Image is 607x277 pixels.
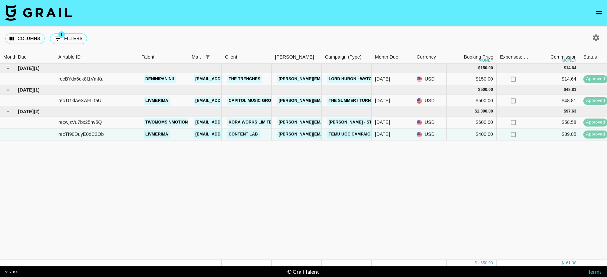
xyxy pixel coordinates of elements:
div: Client [222,51,272,64]
div: $ [478,87,481,93]
div: Sep '25 [375,119,390,126]
div: Booker [272,51,322,64]
button: hide children [3,85,13,95]
div: USD [413,129,447,140]
div: $400.00 [447,129,497,140]
div: $ [475,260,477,266]
div: 150.00 [480,65,493,71]
img: Grail Talent [5,5,72,21]
div: Currency [413,51,447,64]
div: [PERSON_NAME] [275,51,314,64]
div: $600.00 [447,117,497,129]
div: recwjzVu7bx25nv5Q [58,119,102,126]
span: [DATE] [18,108,34,115]
a: KORA WORKS LIMITED [227,118,276,127]
div: recBYdx6dk8f1VmKu [58,76,104,82]
div: Currency [417,51,436,64]
div: 500.00 [480,87,493,93]
a: [PERSON_NAME][EMAIL_ADDRESS][DOMAIN_NAME] [277,97,386,105]
div: $58.58 [530,117,580,129]
div: 1,650.00 [477,260,493,266]
div: $ [562,260,564,266]
span: 1 [58,31,65,38]
button: hide children [3,107,13,116]
div: Airtable ID [58,51,81,64]
span: ( 1 ) [34,87,40,93]
div: Expenses: Remove Commission? [497,51,530,64]
a: [EMAIL_ADDRESS][PERSON_NAME][DOMAIN_NAME] [194,75,302,83]
a: [EMAIL_ADDRESS][PERSON_NAME][DOMAIN_NAME] [194,130,302,138]
div: money [562,58,577,62]
a: Temu UGC campaign for [DEMOGRAPHIC_DATA] [327,130,433,138]
div: Month Due [375,51,398,64]
div: money [478,58,493,62]
div: v 1.7.100 [5,270,18,274]
div: $48.81 [530,95,580,107]
div: © Grail Talent [287,268,319,275]
a: Content Lab [227,130,260,138]
div: Manager [192,51,203,64]
a: The Trenches [227,75,262,83]
div: USD [413,117,447,129]
div: Month Due [372,51,413,64]
div: 48.81 [566,87,576,93]
a: Capitol Music Group [227,97,278,105]
a: [PERSON_NAME][EMAIL_ADDRESS][DOMAIN_NAME] [277,118,386,127]
div: Aug '25 [375,97,390,104]
div: $ [564,109,566,114]
div: Talent [138,51,188,64]
a: [PERSON_NAME][EMAIL_ADDRESS][DOMAIN_NAME] [277,130,386,138]
a: twomomsinmotion [144,118,190,127]
a: Lord Huron - Watch Me Go [327,75,391,83]
a: [PERSON_NAME][EMAIL_ADDRESS][DOMAIN_NAME] [277,75,386,83]
div: Sep '25 [375,131,390,138]
a: deninipaninii [144,75,176,83]
div: recTI90DuyE0dC3Ob [58,131,104,138]
span: [DATE] [18,87,34,93]
span: [DATE] [18,65,34,72]
button: Show filters [50,33,87,44]
button: hide children [3,64,13,73]
div: Booking Price [464,51,493,64]
div: USD [413,95,447,107]
div: $ [478,65,481,71]
button: open drawer [592,7,606,20]
div: $39.05 [530,129,580,140]
div: Airtable ID [55,51,138,64]
div: Campaign (Type) [325,51,362,64]
div: Month Due [3,51,27,64]
a: [EMAIL_ADDRESS][PERSON_NAME][DOMAIN_NAME] [194,118,302,127]
div: Talent [142,51,154,64]
div: $ [564,65,566,71]
a: [PERSON_NAME] - Stay | Sound Promo [327,118,413,127]
a: Terms [588,268,602,275]
a: livmerima [144,97,170,105]
div: 1,000.00 [477,109,493,114]
a: [EMAIL_ADDRESS][PERSON_NAME][DOMAIN_NAME] [194,97,302,105]
div: Manager [188,51,222,64]
div: Campaign (Type) [322,51,372,64]
a: livmerima [144,130,170,138]
div: recTGklAeXAFILfaU [58,97,101,104]
div: 1 active filter [203,52,212,62]
div: 161.08 [564,260,576,266]
div: Client [225,51,237,64]
div: $ [564,87,566,93]
div: 14.64 [566,65,576,71]
div: $14.64 [530,73,580,85]
a: The Summer I Turn Pretty - [PERSON_NAME] + Who's your Boyfriend [327,97,484,105]
button: Sort [212,52,222,62]
div: Expenses: Remove Commission? [500,51,529,64]
button: Show filters [203,52,212,62]
div: $ [475,109,477,114]
div: 97.63 [566,109,576,114]
span: ( 1 ) [34,65,40,72]
div: Jul '25 [375,76,390,82]
div: $150.00 [447,73,497,85]
span: ( 2 ) [34,108,40,115]
button: Select columns [5,33,45,44]
div: USD [413,73,447,85]
div: Commission [550,51,577,64]
div: $500.00 [447,95,497,107]
div: Status [583,51,597,64]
